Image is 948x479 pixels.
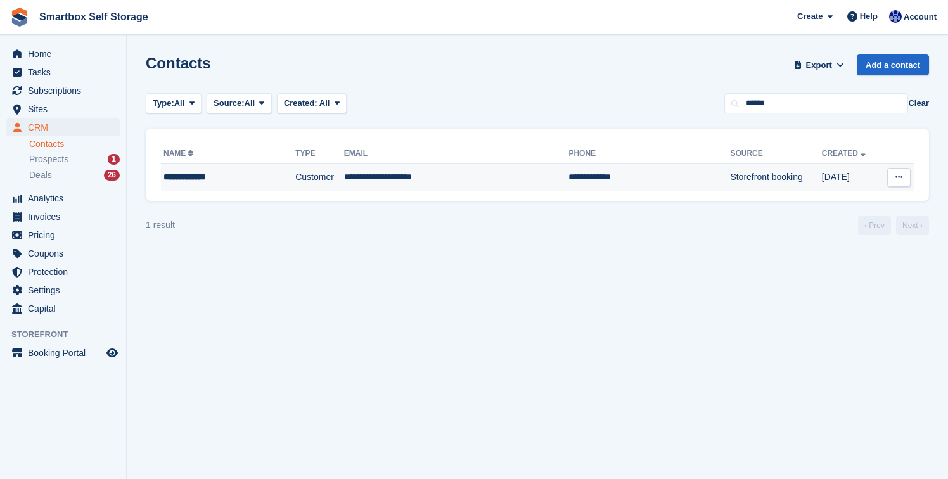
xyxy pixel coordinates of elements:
[28,226,104,244] span: Pricing
[6,118,120,136] a: menu
[6,63,120,81] a: menu
[28,100,104,118] span: Sites
[6,189,120,207] a: menu
[29,169,120,182] a: Deals 26
[896,216,929,235] a: Next
[889,10,902,23] img: Mary Canham
[245,97,255,110] span: All
[34,6,153,27] a: Smartbox Self Storage
[295,144,344,164] th: Type
[822,164,880,191] td: [DATE]
[295,164,344,191] td: Customer
[568,144,730,164] th: Phone
[797,10,823,23] span: Create
[791,54,847,75] button: Export
[28,63,104,81] span: Tasks
[6,100,120,118] a: menu
[105,345,120,361] a: Preview store
[730,164,821,191] td: Storefront booking
[6,45,120,63] a: menu
[858,216,891,235] a: Previous
[6,300,120,317] a: menu
[904,11,937,23] span: Account
[28,281,104,299] span: Settings
[6,263,120,281] a: menu
[6,245,120,262] a: menu
[806,59,832,72] span: Export
[344,144,569,164] th: Email
[28,263,104,281] span: Protection
[28,118,104,136] span: CRM
[730,144,821,164] th: Source
[28,208,104,226] span: Invoices
[153,97,174,110] span: Type:
[857,54,929,75] a: Add a contact
[908,97,929,110] button: Clear
[29,138,120,150] a: Contacts
[174,97,185,110] span: All
[28,82,104,99] span: Subscriptions
[10,8,29,27] img: stora-icon-8386f47178a22dfd0bd8f6a31ec36ba5ce8667c1dd55bd0f319d3a0aa187defe.svg
[146,93,202,114] button: Type: All
[214,97,244,110] span: Source:
[29,153,120,166] a: Prospects 1
[6,281,120,299] a: menu
[277,93,347,114] button: Created: All
[28,245,104,262] span: Coupons
[6,226,120,244] a: menu
[146,54,211,72] h1: Contacts
[28,45,104,63] span: Home
[29,169,52,181] span: Deals
[163,149,196,158] a: Name
[860,10,878,23] span: Help
[28,344,104,362] span: Booking Portal
[11,328,126,341] span: Storefront
[822,149,868,158] a: Created
[319,98,330,108] span: All
[28,300,104,317] span: Capital
[855,216,932,235] nav: Page
[284,98,317,108] span: Created:
[28,189,104,207] span: Analytics
[146,219,175,232] div: 1 result
[108,154,120,165] div: 1
[29,153,68,165] span: Prospects
[6,208,120,226] a: menu
[6,82,120,99] a: menu
[6,344,120,362] a: menu
[207,93,272,114] button: Source: All
[104,170,120,181] div: 26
